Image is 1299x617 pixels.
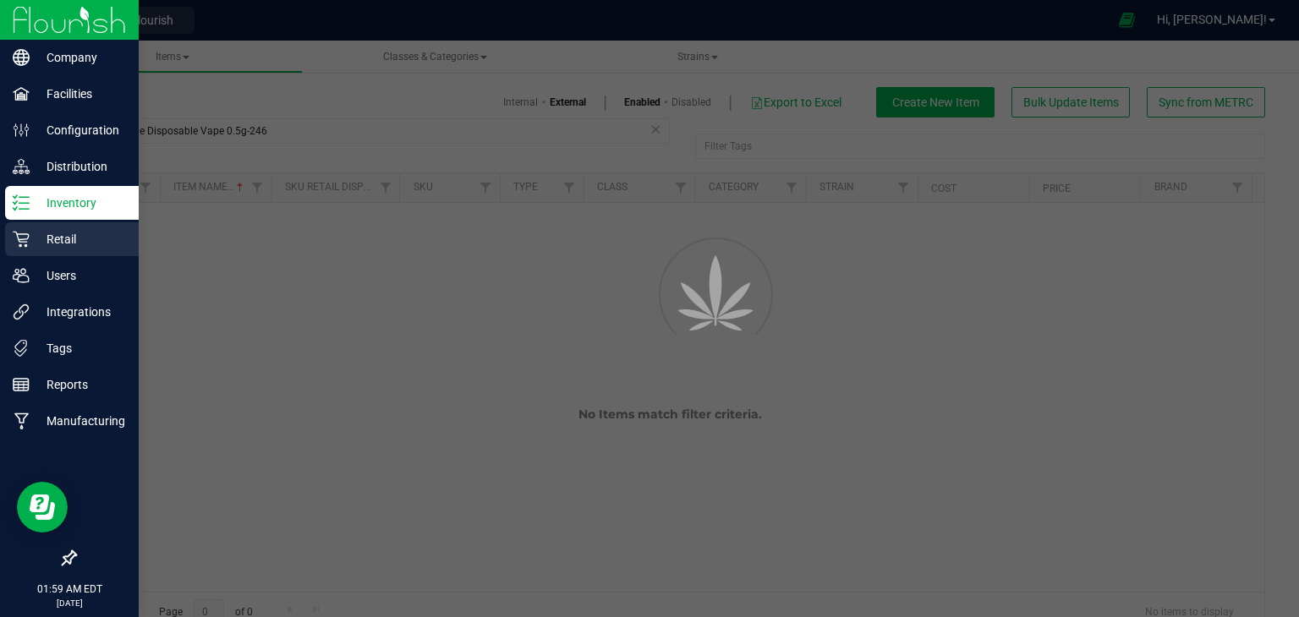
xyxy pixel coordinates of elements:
p: Distribution [30,156,131,177]
p: Configuration [30,120,131,140]
inline-svg: Retail [13,231,30,248]
p: Manufacturing [30,411,131,431]
p: Inventory [30,193,131,213]
p: Users [30,265,131,286]
inline-svg: Facilities [13,85,30,102]
inline-svg: Users [13,267,30,284]
inline-svg: Integrations [13,303,30,320]
p: Tags [30,338,131,358]
p: Company [30,47,131,68]
inline-svg: Company [13,49,30,66]
inline-svg: Tags [13,340,30,357]
inline-svg: Inventory [13,194,30,211]
p: Integrations [30,302,131,322]
p: 01:59 AM EDT [8,582,131,597]
inline-svg: Distribution [13,158,30,175]
inline-svg: Manufacturing [13,412,30,429]
inline-svg: Reports [13,376,30,393]
p: Reports [30,374,131,395]
p: Retail [30,229,131,249]
inline-svg: Configuration [13,122,30,139]
p: Facilities [30,84,131,104]
p: [DATE] [8,597,131,609]
iframe: Resource center [17,482,68,532]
